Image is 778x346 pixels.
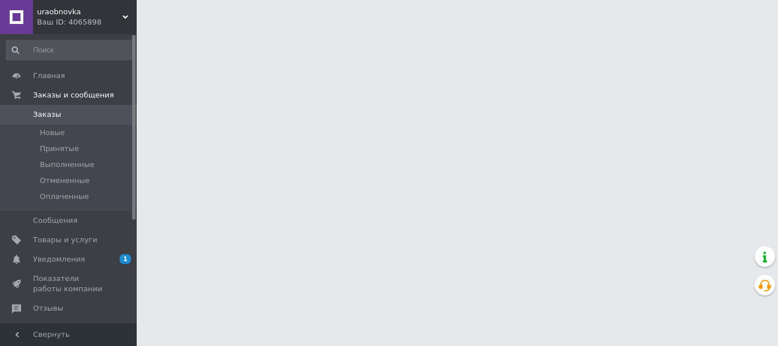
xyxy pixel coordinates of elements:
span: Показатели работы компании [33,274,105,294]
span: Главная [33,71,65,81]
span: uraobnovka [37,7,122,17]
span: Товары и услуги [33,235,97,245]
span: Новые [40,128,65,138]
span: 1 [120,254,131,264]
span: Отмененные [40,176,89,186]
span: Заказы [33,109,61,120]
span: Заказы и сообщения [33,90,114,100]
span: Сообщения [33,215,77,226]
span: Уведомления [33,254,85,264]
span: Выполненные [40,160,95,170]
span: Отзывы [33,303,63,314]
span: Оплаченные [40,192,89,202]
span: Принятые [40,144,79,154]
div: Ваш ID: 4065898 [37,17,137,27]
input: Поиск [6,40,134,60]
